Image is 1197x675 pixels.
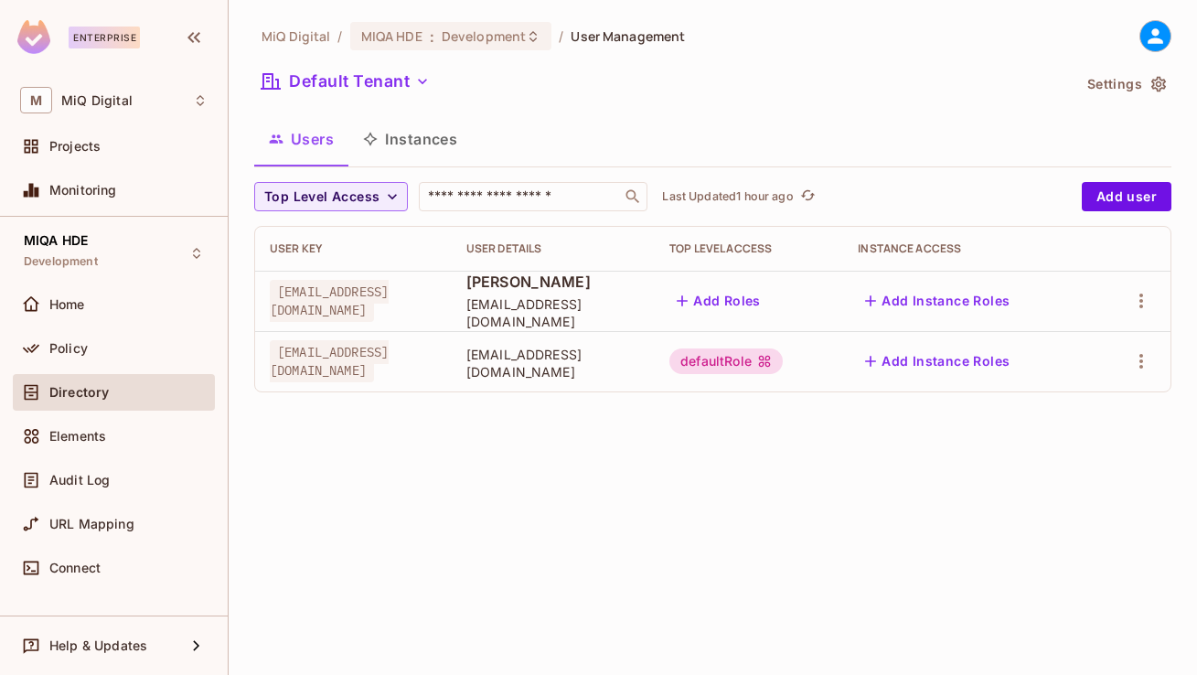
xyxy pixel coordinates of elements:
div: User Details [466,241,640,256]
button: Top Level Access [254,182,408,211]
span: Policy [49,341,88,356]
span: M [20,87,52,113]
img: SReyMgAAAABJRU5ErkJggg== [17,20,50,54]
span: Development [24,254,98,269]
span: Connect [49,561,101,575]
button: Default Tenant [254,67,437,96]
span: Monitoring [49,183,117,198]
span: Development [442,27,526,45]
span: the active workspace [262,27,330,45]
span: Directory [49,385,109,400]
span: MIQA HDE [24,233,88,248]
span: URL Mapping [49,517,134,531]
span: [PERSON_NAME] [466,272,640,292]
span: Home [49,297,85,312]
span: User Management [571,27,685,45]
span: [EMAIL_ADDRESS][DOMAIN_NAME] [270,280,389,322]
span: Top Level Access [264,186,379,209]
span: [EMAIL_ADDRESS][DOMAIN_NAME] [270,340,389,382]
button: Add Instance Roles [858,347,1017,376]
span: refresh [800,187,816,206]
button: Add Instance Roles [858,286,1017,316]
span: Workspace: MiQ Digital [61,93,133,108]
span: [EMAIL_ADDRESS][DOMAIN_NAME] [466,295,640,330]
p: Last Updated 1 hour ago [662,189,793,204]
li: / [337,27,342,45]
span: Click to refresh data [794,186,819,208]
div: Instance Access [858,241,1078,256]
div: Top Level Access [669,241,828,256]
span: MIQA HDE [361,27,422,45]
span: Elements [49,429,106,444]
span: [EMAIL_ADDRESS][DOMAIN_NAME] [466,346,640,380]
button: Instances [348,116,472,162]
div: defaultRole [669,348,783,374]
button: Users [254,116,348,162]
span: Audit Log [49,473,110,487]
li: / [559,27,563,45]
button: Add Roles [669,286,768,316]
span: Projects [49,139,101,154]
div: Enterprise [69,27,140,48]
button: Settings [1080,70,1171,99]
button: Add user [1082,182,1171,211]
span: Help & Updates [49,638,147,653]
div: User Key [270,241,437,256]
span: : [429,29,435,44]
button: refresh [797,186,819,208]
